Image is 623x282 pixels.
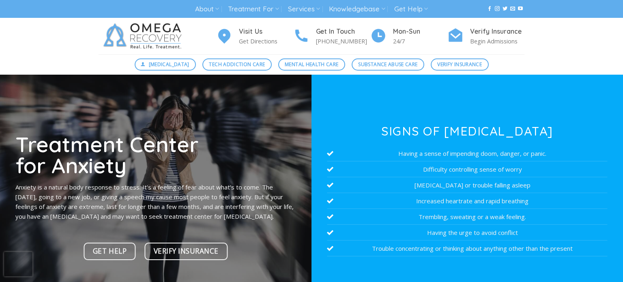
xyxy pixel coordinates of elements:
[216,26,293,46] a: Visit Us Get Directions
[393,26,447,37] h4: Mon-Sun
[293,26,370,46] a: Get In Touch [PHONE_NUMBER]
[510,6,515,12] a: Send us an email
[99,18,190,54] img: Omega Recovery
[327,241,607,256] li: Trouble concentrating or thinking about anything other than the present
[288,2,320,17] a: Services
[84,243,136,260] a: Get Help
[487,6,492,12] a: Follow on Facebook
[149,60,189,68] span: [MEDICAL_DATA]
[470,26,524,37] h4: Verify Insurance
[239,26,293,37] h4: Visit Us
[202,58,272,71] a: Tech Addiction Care
[431,58,489,71] a: Verify Insurance
[518,6,523,12] a: Follow on YouTube
[447,26,524,46] a: Verify Insurance Begin Admissions
[4,252,32,276] iframe: reCAPTCHA
[470,37,524,46] p: Begin Admissions
[437,60,482,68] span: Verify Insurance
[316,26,370,37] h4: Get In Touch
[15,182,296,221] p: Anxiety is a natural body response to stress. It’s a feeling of fear about what’s to come. The [D...
[329,2,385,17] a: Knowledgebase
[228,2,279,17] a: Treatment For
[209,60,265,68] span: Tech Addiction Care
[327,161,607,177] li: Difficulty controlling sense of worry
[393,37,447,46] p: 24/7
[278,58,345,71] a: Mental Health Care
[144,243,228,260] a: Verify Insurance
[495,6,500,12] a: Follow on Instagram
[327,225,607,241] li: Having the urge to avoid conflict
[316,37,370,46] p: [PHONE_NUMBER]
[15,133,296,176] h1: Treatment Center for Anxiety
[239,37,293,46] p: Get Directions
[358,60,417,68] span: Substance Abuse Care
[352,58,424,71] a: Substance Abuse Care
[327,125,607,137] h3: Signs of [MEDICAL_DATA]
[135,58,196,71] a: [MEDICAL_DATA]
[285,60,338,68] span: Mental Health Care
[327,209,607,225] li: Trembling, sweating or a weak feeling.
[93,245,127,257] span: Get Help
[327,177,607,193] li: [MEDICAL_DATA] or trouble falling asleep
[327,146,607,161] li: Having a sense of impending doom, danger, or panic.
[195,2,219,17] a: About
[503,6,507,12] a: Follow on Twitter
[394,2,428,17] a: Get Help
[154,245,219,257] span: Verify Insurance
[327,193,607,209] li: Increased heartrate and rapid breathing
